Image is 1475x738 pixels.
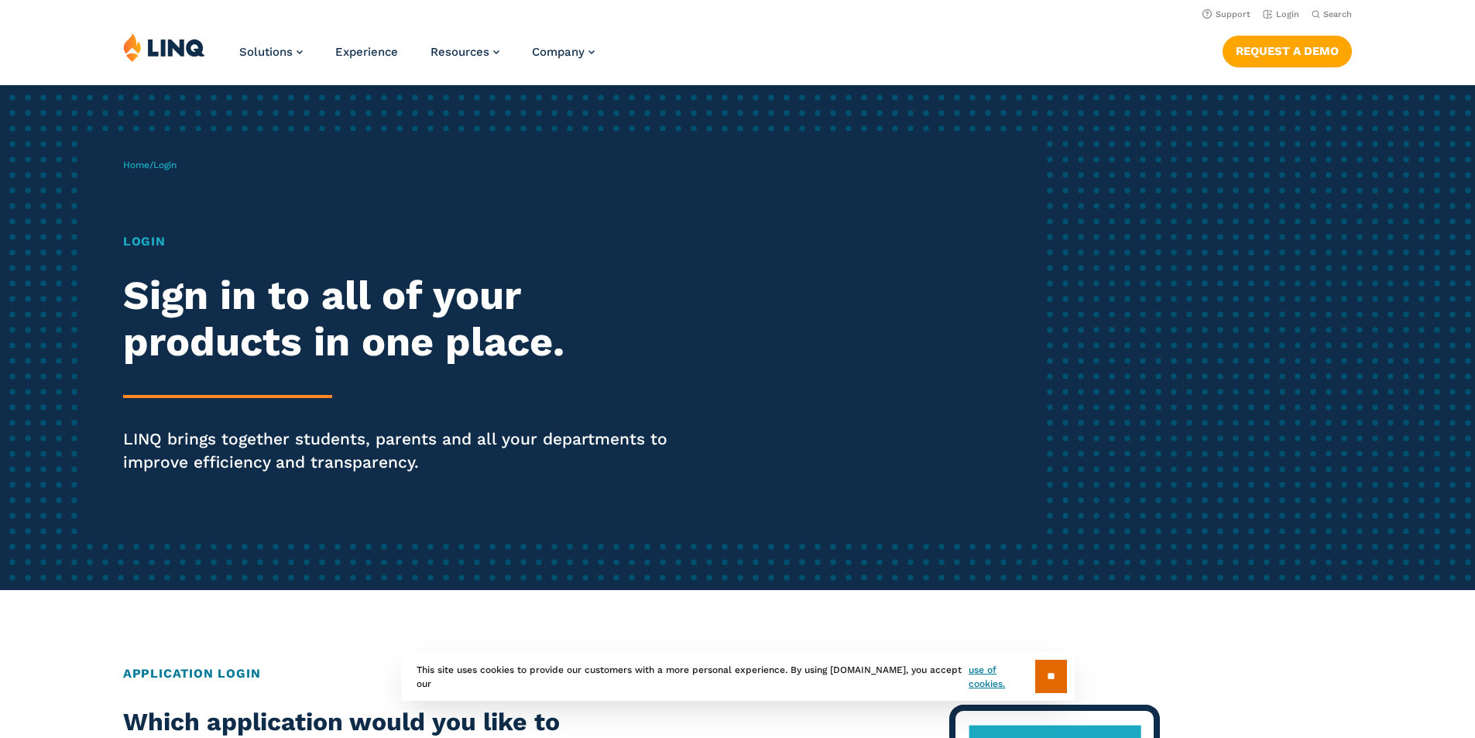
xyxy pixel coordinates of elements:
a: Login [1263,9,1299,19]
div: This site uses cookies to provide our customers with a more personal experience. By using [DOMAIN... [401,652,1075,701]
button: Open Search Bar [1312,9,1352,20]
img: LINQ | K‑12 Software [123,33,205,62]
nav: Button Navigation [1223,33,1352,67]
span: Company [532,45,585,59]
span: Resources [430,45,489,59]
a: Company [532,45,595,59]
a: Resources [430,45,499,59]
h2: Sign in to all of your products in one place. [123,273,691,366]
span: / [123,160,177,170]
a: Support [1202,9,1250,19]
a: Experience [335,45,398,59]
h2: Application Login [123,664,1352,683]
span: Solutions [239,45,293,59]
a: Home [123,160,149,170]
a: Solutions [239,45,303,59]
h1: Login [123,232,691,251]
a: Request a Demo [1223,36,1352,67]
span: Search [1323,9,1352,19]
a: use of cookies. [969,663,1034,691]
span: Login [153,160,177,170]
nav: Primary Navigation [239,33,595,84]
p: LINQ brings together students, parents and all your departments to improve efficiency and transpa... [123,427,691,474]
